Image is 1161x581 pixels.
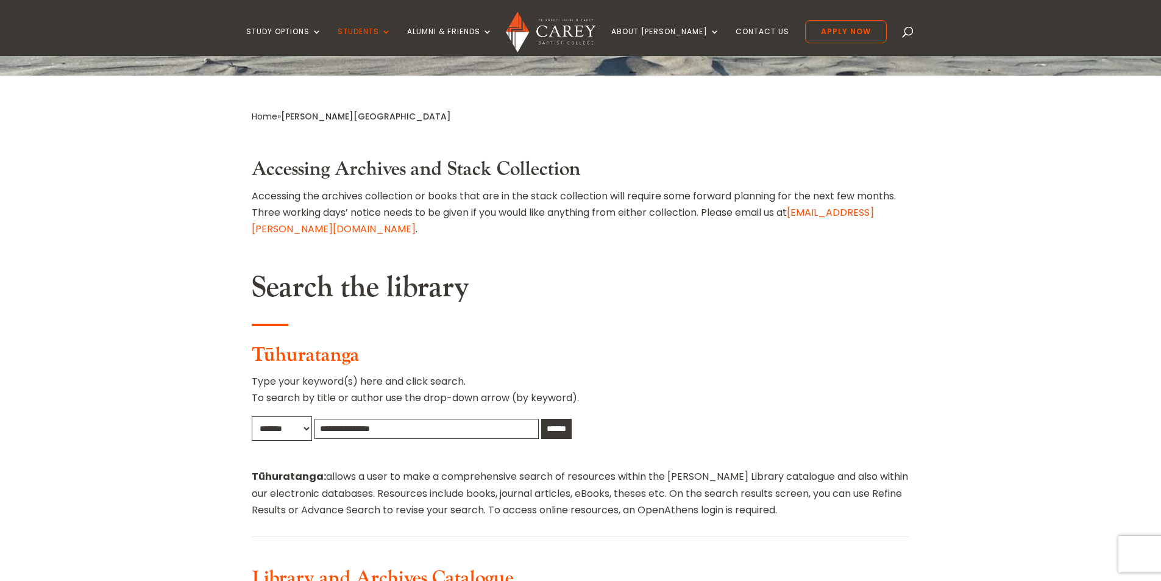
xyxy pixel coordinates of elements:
[246,27,322,56] a: Study Options
[252,469,326,483] strong: Tūhuratanga:
[252,468,910,518] p: allows a user to make a comprehensive search of resources within the [PERSON_NAME] Library catalo...
[252,110,277,123] a: Home
[252,270,910,312] h2: Search the library
[252,110,451,123] span: »
[736,27,789,56] a: Contact Us
[805,20,887,43] a: Apply Now
[252,344,910,373] h3: Tūhuratanga
[252,373,910,416] p: Type your keyword(s) here and click search. To search by title or author use the drop-down arrow ...
[506,12,595,52] img: Carey Baptist College
[338,27,391,56] a: Students
[407,27,492,56] a: Alumni & Friends
[252,158,910,187] h3: Accessing Archives and Stack Collection
[252,188,910,238] p: Accessing the archives collection or books that are in the stack collection will require some for...
[611,27,720,56] a: About [PERSON_NAME]
[281,110,451,123] span: [PERSON_NAME][GEOGRAPHIC_DATA]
